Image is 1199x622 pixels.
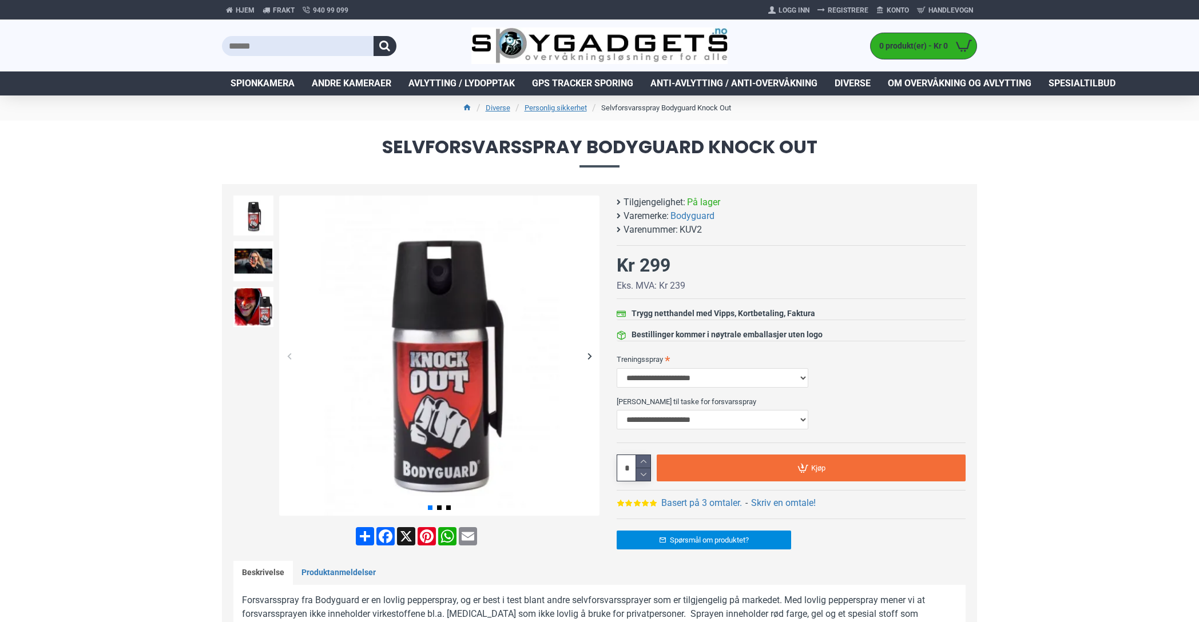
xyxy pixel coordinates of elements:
img: Forsvarsspray - Lovlig Pepperspray - SpyGadgets.no [233,241,273,281]
span: Vi bruker cookies på denne nettsiden for å forbedre våre tjenester og din opplevelse. Ved å bruke... [23,523,171,564]
a: Anti-avlytting / Anti-overvåkning [642,71,826,95]
span: Hjem [236,5,255,15]
b: Tilgjengelighet: [624,196,685,209]
span: GPS Tracker Sporing [532,77,633,90]
a: Bodyguard [670,209,714,223]
span: På lager [687,196,720,209]
div: Previous slide [279,346,299,366]
span: Diverse [835,77,871,90]
span: Registrere [828,5,868,15]
a: Logg Inn [764,1,813,19]
img: Forsvarsspray - Lovlig Pepperspray - SpyGadgets.no [233,196,273,236]
a: Basert på 3 omtaler. [661,496,742,510]
a: Spionkamera [222,71,303,95]
a: Beskrivelse [233,561,293,585]
img: Forsvarsspray - Lovlig Pepperspray - SpyGadgets.no [279,196,599,516]
a: Avlytting / Lydopptak [400,71,523,95]
a: Andre kameraer [303,71,400,95]
a: Facebook [375,527,396,545]
a: Personlig sikkerhet [525,102,587,114]
b: Varenummer: [624,223,678,237]
label: Treningsspray [617,350,966,368]
span: Handlevogn [928,5,973,15]
a: Produktanmeldelser [293,561,384,585]
img: SpyGadgets.no [471,27,728,65]
div: Kr 299 [617,252,670,279]
a: Diverse [826,71,879,95]
span: Om overvåkning og avlytting [888,77,1031,90]
div: Trygg netthandel med Vipps, Kortbetaling, Faktura [632,308,815,320]
span: Avlytting / Lydopptak [408,77,515,90]
div: Godta [23,573,172,595]
span: Logg Inn [779,5,809,15]
a: 0 produkt(er) - Kr 0 [871,33,976,59]
b: - [745,497,748,508]
a: Om overvåkning og avlytting [879,71,1040,95]
span: Go to slide 1 [428,505,432,510]
span: Spionkamera [231,77,295,90]
div: Cookies [23,497,164,521]
span: Kjøp [811,464,825,472]
a: Spesialtilbud [1040,71,1124,95]
span: Go to slide 3 [446,505,451,510]
a: Skriv en omtale! [751,496,816,510]
div: Close [166,496,174,505]
a: WhatsApp [437,527,458,545]
span: 0 produkt(er) - Kr 0 [871,40,951,52]
span: Anti-avlytting / Anti-overvåkning [650,77,817,90]
a: Registrere [813,1,872,19]
label: [PERSON_NAME] til taske for forsvarsspray [617,392,966,410]
div: Next slide [579,346,599,366]
span: Go to slide 2 [437,505,442,510]
span: KUV2 [680,223,702,237]
span: Andre kameraer [312,77,391,90]
a: Konto [872,1,913,19]
a: Share [355,527,375,545]
span: Konto [887,5,909,15]
img: Forsvarsspray - Lovlig Pepperspray - SpyGadgets.no [233,287,273,327]
div: Bestillinger kommer i nøytrale emballasjer uten logo [632,329,823,341]
span: Selvforsvarsspray Bodyguard Knock Out [222,138,977,167]
a: Diverse [486,102,510,114]
a: Pinterest [416,527,437,545]
b: Varemerke: [624,209,669,223]
a: Les mer, opens a new window [135,557,161,565]
a: Spørsmål om produktet? [617,531,791,549]
a: X [396,527,416,545]
span: Frakt [273,5,295,15]
a: Handlevogn [913,1,977,19]
span: 940 99 099 [313,5,348,15]
a: Email [458,527,478,545]
a: GPS Tracker Sporing [523,71,642,95]
span: Spesialtilbud [1049,77,1115,90]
